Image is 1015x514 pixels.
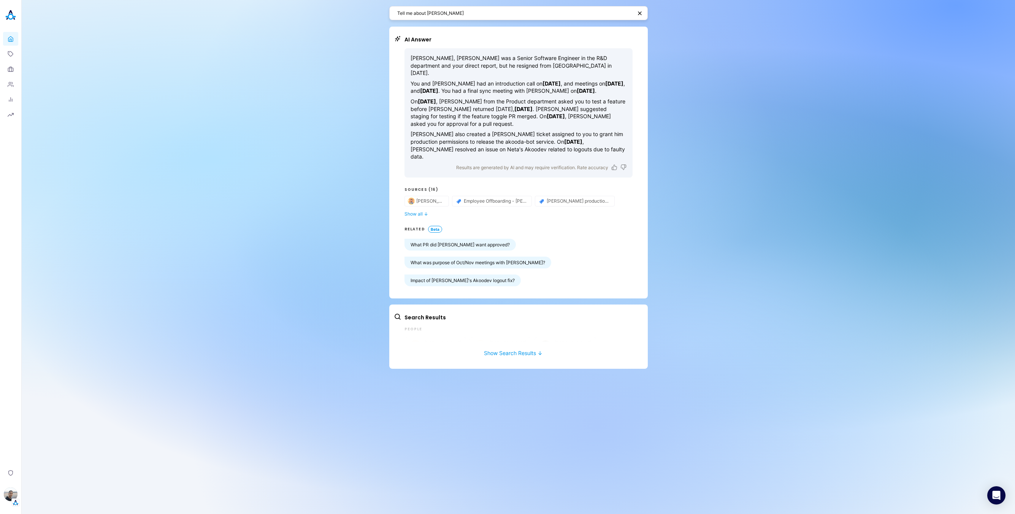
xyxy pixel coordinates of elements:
[411,54,626,77] p: [PERSON_NAME], [PERSON_NAME] was a Senior Software Engineer in the R&D department and your direct...
[542,80,561,87] strong: [DATE]
[547,113,565,119] strong: [DATE]
[464,198,527,204] span: Employee Offboarding - [PERSON_NAME]
[564,138,582,145] strong: [DATE]
[404,314,633,322] h2: Search Results
[418,98,436,105] strong: [DATE]
[411,130,626,160] p: [PERSON_NAME] also created a [PERSON_NAME] ticket assigned to you to grant him production permiss...
[547,198,610,204] span: [PERSON_NAME] production permissions to release akooda-bot service
[577,87,595,94] strong: [DATE]
[405,196,449,206] button: source-button
[605,80,623,87] strong: [DATE]
[428,226,442,233] span: Beta
[424,211,428,217] span: ↓
[404,274,521,286] button: Impact of [PERSON_NAME]'s Akoodev logout fix?
[12,499,19,506] img: Tenant Logo
[411,98,626,127] p: On , [PERSON_NAME] from the Product department asked you to test a feature before [PERSON_NAME] r...
[404,187,633,193] h3: Sources (16)
[404,36,633,44] h2: AI Answer
[452,196,531,206] button: source-button
[535,196,614,206] button: source-button
[620,164,626,170] button: Dislike
[455,198,462,205] img: Jira
[394,342,633,356] button: Show Search Results ↓
[397,10,632,17] textarea: Tell me about [PERSON_NAME]
[404,211,633,217] button: Show all ↓
[411,80,626,95] p: You and [PERSON_NAME] had an introduction call on , and meetings on , and . You had a final sync ...
[538,198,545,205] img: Jira
[4,487,17,501] img: Eli Leon
[408,198,415,205] img: Ivo Kacharov
[416,198,444,204] span: [PERSON_NAME]
[404,239,516,251] button: What PR did [PERSON_NAME] want approved?
[404,226,425,232] h3: RELATED
[611,164,617,170] button: Like
[3,8,18,23] img: Akooda Logo
[420,87,438,94] strong: [DATE]
[514,106,533,112] strong: [DATE]
[404,257,551,268] button: What was purpose of Oct/Nov meetings with [PERSON_NAME]?
[456,163,608,171] p: Results are generated by AI and may require verification. Rate accuracy
[3,484,18,506] button: Eli LeonTenant Logo
[987,486,1005,504] div: Open Intercom Messenger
